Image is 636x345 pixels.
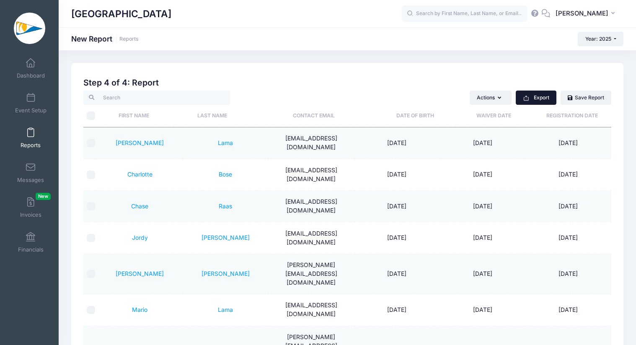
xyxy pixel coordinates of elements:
button: Year: 2025 [578,32,623,46]
td: [DATE] [440,254,526,294]
th: First Name: activate to sort column ascending [95,105,173,127]
td: [EMAIL_ADDRESS][DOMAIN_NAME] [268,222,354,254]
th: Contact Email: activate to sort column ascending [251,105,376,127]
a: Charlotte [127,171,153,178]
img: Clearwater Community Sailing Center [14,13,45,44]
span: Messages [17,176,44,184]
th: Registration Date: activate to sort column ascending [533,105,611,127]
td: [DATE] [525,127,611,159]
span: [DATE] [387,234,406,241]
td: [EMAIL_ADDRESS][DOMAIN_NAME] [268,127,354,159]
span: [DATE] [387,202,406,210]
td: [DATE] [440,127,526,159]
span: Year: 2025 [585,36,611,42]
span: [DATE] [387,306,406,313]
a: [PERSON_NAME] [202,270,250,277]
span: Financials [18,246,44,253]
button: Actions [470,91,512,105]
a: Lama [218,139,233,146]
th: Date of Birth: activate to sort column ascending [376,105,455,127]
span: Reports [21,142,41,149]
span: New [36,193,51,200]
button: Export [516,91,556,105]
a: Financials [11,228,51,257]
th: Waiver Date: activate to sort column ascending [455,105,533,127]
a: Mario [132,306,147,313]
a: Chase [131,202,148,210]
button: [PERSON_NAME] [550,4,623,23]
a: Reports [11,123,51,153]
a: [PERSON_NAME] [116,139,164,146]
a: Dashboard [11,54,51,83]
td: [DATE] [525,294,611,326]
h1: [GEOGRAPHIC_DATA] [71,4,171,23]
span: [PERSON_NAME] [556,9,608,18]
td: [DATE] [440,159,526,191]
th: Last Name: activate to sort column ascending [173,105,251,127]
td: [DATE] [525,159,611,191]
td: [DATE] [525,191,611,222]
a: Event Setup [11,88,51,118]
td: [DATE] [440,191,526,222]
a: Lama [218,306,233,313]
span: [DATE] [387,171,406,178]
span: Dashboard [17,72,45,79]
span: [DATE] [387,270,406,277]
td: [DATE] [525,222,611,254]
td: [DATE] [525,254,611,294]
span: Event Setup [15,107,47,114]
a: InvoicesNew [11,193,51,222]
td: [DATE] [440,294,526,326]
td: [EMAIL_ADDRESS][DOMAIN_NAME] [268,294,354,326]
span: [DATE] [387,139,406,146]
h2: Step 4 of 4: Report [83,78,611,88]
a: Save Report [561,91,611,105]
input: Search [83,91,230,105]
a: Raas [219,202,232,210]
input: Search by First Name, Last Name, or Email... [402,5,527,22]
td: [EMAIL_ADDRESS][DOMAIN_NAME] [268,191,354,222]
h1: New Report [71,34,139,43]
a: [PERSON_NAME] [116,270,164,277]
span: Invoices [20,211,41,218]
td: [PERSON_NAME][EMAIL_ADDRESS][DOMAIN_NAME] [268,254,354,294]
a: Jordy [132,234,148,241]
a: Bose [219,171,232,178]
a: Reports [119,36,139,42]
td: [DATE] [440,222,526,254]
a: [PERSON_NAME] [202,234,250,241]
td: [EMAIL_ADDRESS][DOMAIN_NAME] [268,159,354,191]
a: Messages [11,158,51,187]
